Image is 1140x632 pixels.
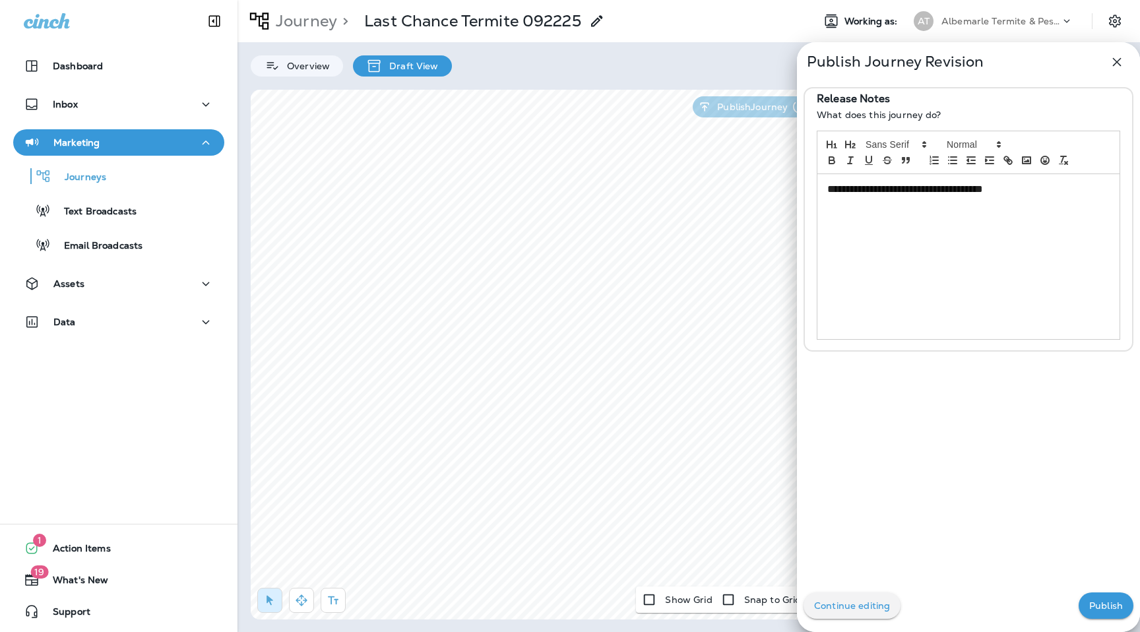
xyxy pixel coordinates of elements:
p: What does this journey do? [817,110,1120,120]
button: Publish [1079,592,1133,619]
p: Release Notes [817,94,890,104]
p: Publish [1089,600,1123,611]
button: Continue editing [804,592,901,619]
p: Publish Journey Revision [807,57,984,67]
p: Continue editing [814,600,890,611]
